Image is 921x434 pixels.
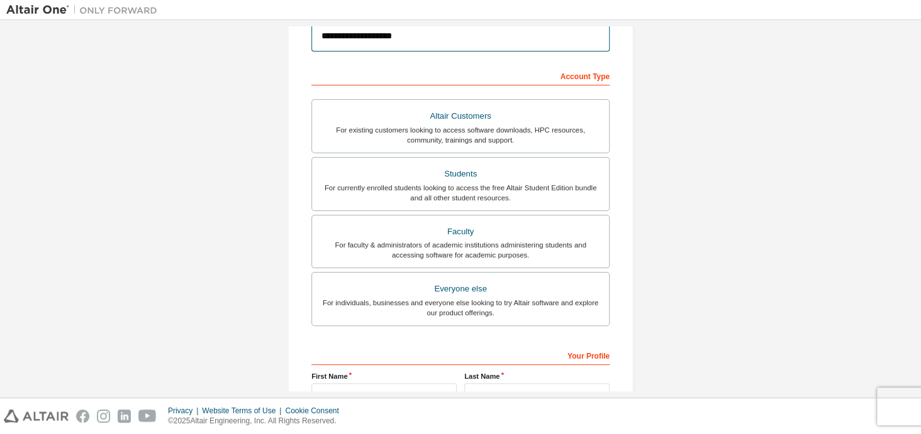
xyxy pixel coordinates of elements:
[320,183,601,203] div: For currently enrolled students looking to access the free Altair Student Edition bundle and all ...
[168,406,202,416] div: Privacy
[97,410,110,423] img: instagram.svg
[118,410,131,423] img: linkedin.svg
[285,406,346,416] div: Cookie Consent
[320,280,601,298] div: Everyone else
[320,107,601,125] div: Altair Customers
[320,125,601,145] div: For existing customers looking to access software downloads, HPC resources, community, trainings ...
[168,416,347,426] p: © 2025 Altair Engineering, Inc. All Rights Reserved.
[202,406,285,416] div: Website Terms of Use
[6,4,164,16] img: Altair One
[464,371,610,381] label: Last Name
[4,410,69,423] img: altair_logo.svg
[320,298,601,318] div: For individuals, businesses and everyone else looking to try Altair software and explore our prod...
[320,223,601,241] div: Faculty
[320,240,601,260] div: For faculty & administrators of academic institutions administering students and accessing softwa...
[138,410,157,423] img: youtube.svg
[320,165,601,183] div: Students
[76,410,89,423] img: facebook.svg
[311,371,457,381] label: First Name
[311,345,610,365] div: Your Profile
[311,65,610,85] div: Account Type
